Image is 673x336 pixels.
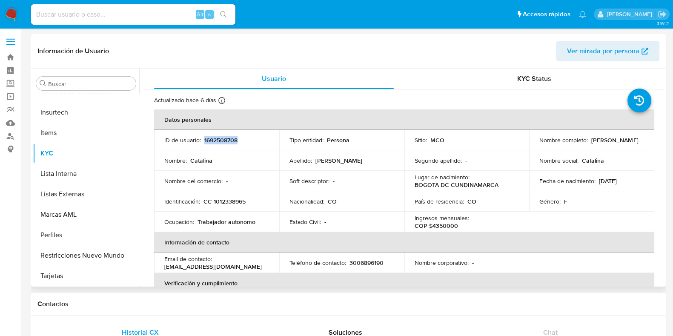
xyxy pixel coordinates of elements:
[517,74,551,83] span: KYC Status
[164,198,200,205] p: Identificación :
[349,259,384,267] p: 3006896190
[154,96,216,104] p: Actualizado hace 6 días
[33,245,139,266] button: Restricciones Nuevo Mundo
[289,157,312,164] p: Apellido :
[415,214,469,222] p: Ingresos mensuales :
[198,218,255,226] p: Trabajador autonomo
[465,157,467,164] p: -
[315,157,362,164] p: [PERSON_NAME]
[328,198,337,205] p: CO
[33,164,139,184] button: Lista Interna
[539,157,578,164] p: Nombre social :
[154,273,654,293] th: Verificación y cumplimiento
[607,10,655,18] p: marcela.perdomo@mercadolibre.com.co
[567,41,639,61] span: Ver mirada por persona
[289,136,324,144] p: Tipo entidad :
[289,177,329,185] p: Soft descriptor :
[190,157,212,164] p: Catalina
[33,266,139,286] button: Tarjetas
[208,10,211,18] span: s
[324,218,326,226] p: -
[415,136,427,144] p: Sitio :
[289,198,324,205] p: Nacionalidad :
[203,198,246,205] p: CC 1012338965
[415,198,464,205] p: País de residencia :
[164,177,223,185] p: Nombre del comercio :
[539,177,596,185] p: Fecha de nacimiento :
[33,123,139,143] button: Items
[289,218,321,226] p: Estado Civil :
[582,157,604,164] p: Catalina
[31,9,235,20] input: Buscar usuario o caso...
[415,173,470,181] p: Lugar de nacimiento :
[37,47,109,55] h1: Información de Usuario
[415,259,469,267] p: Nombre corporativo :
[204,136,238,144] p: 1692508708
[33,225,139,245] button: Perfiles
[48,80,132,88] input: Buscar
[164,136,201,144] p: ID de usuario :
[33,184,139,204] button: Listas Externas
[215,9,232,20] button: search-icon
[226,177,228,185] p: -
[33,143,139,164] button: KYC
[539,136,588,144] p: Nombre completo :
[415,222,458,230] p: COP $4350000
[591,136,638,144] p: [PERSON_NAME]
[33,204,139,225] button: Marcas AML
[164,218,194,226] p: Ocupación :
[327,136,349,144] p: Persona
[579,11,586,18] a: Notificaciones
[556,41,659,61] button: Ver mirada por persona
[523,10,570,19] span: Accesos rápidos
[472,259,474,267] p: -
[430,136,444,144] p: MCO
[164,263,262,270] p: [EMAIL_ADDRESS][DOMAIN_NAME]
[415,157,462,164] p: Segundo apellido :
[467,198,476,205] p: CO
[164,157,187,164] p: Nombre :
[599,177,617,185] p: [DATE]
[164,255,212,263] p: Email de contacto :
[33,102,139,123] button: Insurtech
[564,198,567,205] p: F
[539,198,561,205] p: Género :
[289,259,346,267] p: Teléfono de contacto :
[154,232,654,253] th: Información de contacto
[658,10,667,19] a: Salir
[37,300,659,308] h1: Contactos
[262,74,286,83] span: Usuario
[415,181,498,189] p: BOGOTA DC CUNDINAMARCA
[197,10,203,18] span: Alt
[40,80,46,87] button: Buscar
[154,109,654,130] th: Datos personales
[333,177,335,185] p: -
